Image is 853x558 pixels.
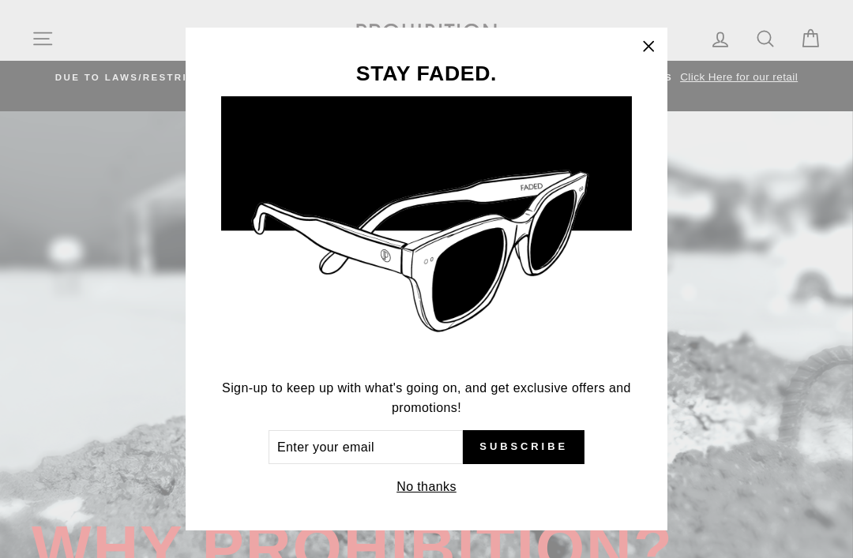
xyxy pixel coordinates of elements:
button: No thanks [392,476,461,498]
p: Sign-up to keep up with what's going on, and get exclusive offers and promotions! [221,378,632,418]
span: Subscribe [479,440,568,454]
input: Enter your email [269,430,463,465]
button: Subscribe [463,430,584,465]
h3: STAY FADED. [221,63,632,84]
